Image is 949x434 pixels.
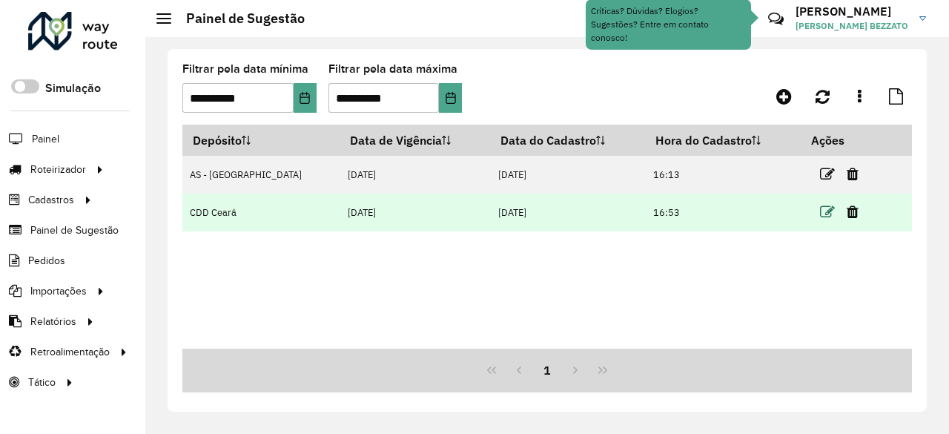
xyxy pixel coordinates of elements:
[645,156,801,194] td: 16:13
[645,194,801,231] td: 16:53
[30,223,119,238] span: Painel de Sugestão
[45,79,101,97] label: Simulação
[30,283,87,299] span: Importações
[294,83,317,113] button: Choose Date
[30,314,76,329] span: Relatórios
[801,125,890,156] th: Ações
[490,194,645,231] td: [DATE]
[796,19,908,33] span: [PERSON_NAME] BEZZATO
[645,125,801,156] th: Hora do Cadastro
[490,156,645,194] td: [DATE]
[30,162,86,177] span: Roteirizador
[439,83,462,113] button: Choose Date
[847,164,859,184] a: Excluir
[796,4,908,19] h3: [PERSON_NAME]
[340,194,491,231] td: [DATE]
[182,60,308,78] label: Filtrar pela data mínima
[30,344,110,360] span: Retroalimentação
[28,375,56,390] span: Tático
[171,10,305,27] h2: Painel de Sugestão
[182,125,340,156] th: Depósito
[28,192,74,208] span: Cadastros
[28,253,65,269] span: Pedidos
[490,125,645,156] th: Data do Cadastro
[847,202,859,222] a: Excluir
[820,164,835,184] a: Editar
[328,60,457,78] label: Filtrar pela data máxima
[760,3,792,35] a: Contato Rápido
[340,125,491,156] th: Data de Vigência
[820,202,835,222] a: Editar
[182,156,340,194] td: AS - [GEOGRAPHIC_DATA]
[182,194,340,231] td: CDD Ceará
[340,156,491,194] td: [DATE]
[533,356,561,384] button: 1
[32,131,59,147] span: Painel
